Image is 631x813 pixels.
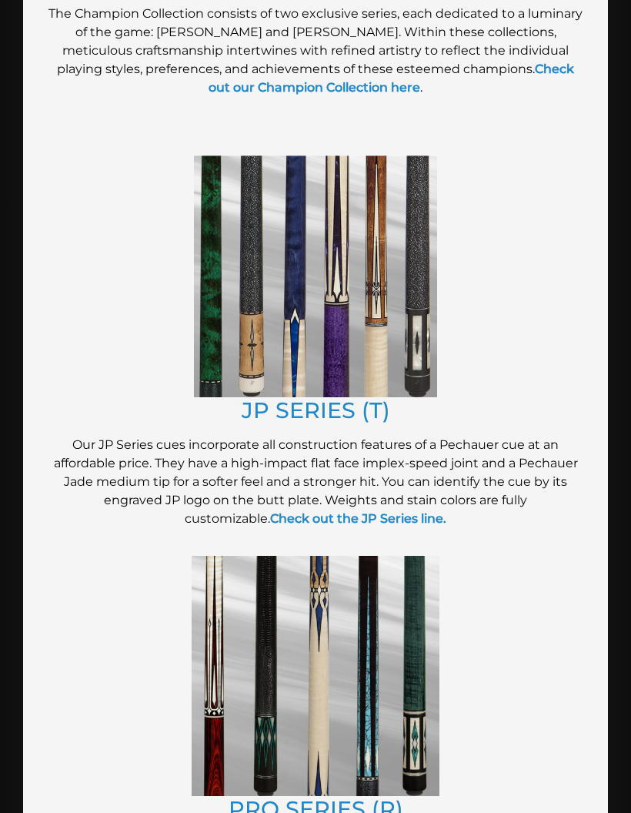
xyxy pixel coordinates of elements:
a: JP SERIES (T) [242,396,390,423]
a: Check out the JP Series line. [270,511,446,526]
p: The Champion Collection consists of two exclusive series, each dedicated to a luminary of the gam... [46,5,585,97]
a: Check out our Champion Collection here [209,62,574,95]
p: Our JP Series cues incorporate all construction features of a Pechauer cue at an affordable price... [46,436,585,528]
